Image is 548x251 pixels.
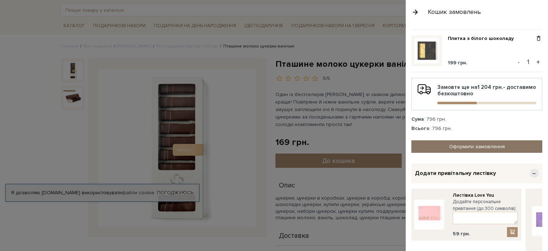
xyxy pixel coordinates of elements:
[411,116,424,122] strong: Сума
[477,84,503,90] b: 1 204 грн.
[534,57,542,67] button: +
[453,199,518,211] label: Додайте персональне привітання (до 300 символів):
[411,125,542,132] div: : 796 грн.
[414,38,439,63] img: Плитка з білого шоколаду
[411,140,542,153] a: Оформити замовлення
[411,125,430,131] strong: Всього
[515,57,522,67] button: -
[453,231,470,237] span: 59 грн.
[417,84,536,104] div: Замовте ще на - доставимо безкоштовно
[428,8,481,16] div: Кошик замовлень
[448,60,467,66] span: 199 грн.
[414,200,444,230] img: Листівка Love You
[453,192,518,199] a: Листівка Love You
[411,116,542,122] div: : 796 грн.
[530,169,539,178] span: −
[415,170,496,177] span: Додати привітальну листівку
[448,35,519,42] a: Плитка з білого шоколаду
